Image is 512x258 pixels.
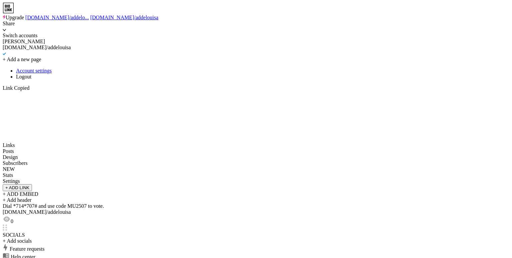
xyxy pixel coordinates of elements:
a: Account settings [16,68,52,73]
div: Link Copied [3,85,509,91]
div: SOCIALS [3,232,509,238]
div: [PERSON_NAME] [3,39,509,45]
span: NEW [3,166,15,172]
div: + Add header [3,197,509,203]
div: Settings [3,178,509,184]
div: [DOMAIN_NAME]/addelouisa [3,45,509,51]
li: Logout [16,74,509,80]
span: + ADD LINK [5,185,29,190]
span: Switch accounts [3,33,37,38]
div: Posts [3,148,509,154]
div: + ADD EMBED [3,191,509,197]
div: + Add socials [3,238,509,244]
button: + ADD LINK [3,184,32,191]
div: Stats [3,172,509,178]
div: + Add a new page [3,57,509,63]
div: Design [3,154,509,160]
div: Subscribers [3,160,509,172]
span: Feature requests [10,246,44,252]
div: [DOMAIN_NAME]/addelouisa [3,209,509,215]
a: [DOMAIN_NAME]/addelo... [25,15,89,20]
a: Upgrade [3,15,24,20]
div: Dial *714*707# and use code MU2507 to vote. [3,203,509,209]
div: 0 [3,215,509,224]
a: [DOMAIN_NAME]/addelouisa [90,15,158,20]
div: Share [3,21,509,27]
div: Links [3,142,509,148]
